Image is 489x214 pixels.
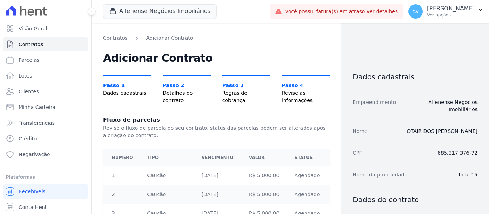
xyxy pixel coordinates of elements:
p: Ver opções [427,12,475,18]
span: Negativação [19,151,50,158]
h3: Dados do contrato [353,195,478,204]
p: Revise o fluxo de parcela do seu contrato, status das parcelas podem ser alterados após a criação... [103,124,330,139]
a: Crédito [3,131,88,146]
span: Passo 3 [222,82,270,89]
th: Status [290,149,330,166]
span: Minha Carteira [19,104,55,111]
span: Conta Hent [19,204,47,211]
a: Parcelas [3,53,88,67]
td: Caução [143,166,197,185]
td: 2 [103,185,143,204]
span: Passo 4 [282,82,330,89]
span: AV [412,9,419,14]
span: Recebíveis [19,188,45,195]
div: Plataformas [6,173,86,181]
span: Visão Geral [19,25,47,32]
a: Transferências [3,116,88,130]
dt: Nome [353,128,367,135]
th: Tipo [143,149,197,166]
td: [DATE] [197,166,245,185]
button: Alfenense Negócios Imobiliários [103,4,217,18]
td: R$ 5.000,00 [245,185,290,204]
dd: Lote 15 [459,171,478,178]
span: Lotes [19,72,32,79]
h1: Fluxo de parcelas [103,116,330,124]
a: Recebíveis [3,184,88,199]
a: Adicionar Contrato [146,34,193,42]
button: AV [PERSON_NAME] Ver opções [403,1,489,21]
dt: Nome da propriedade [353,171,407,178]
dt: Empreendimento [353,99,396,113]
td: Agendado [290,185,330,204]
span: Passo 2 [163,82,210,89]
span: Contratos [19,41,43,48]
a: Contratos [103,34,127,42]
a: Clientes [3,84,88,99]
td: 1 [103,166,143,185]
span: Revise as informações [282,89,330,104]
th: Valor [245,149,290,166]
dd: 685.317.376-72 [437,149,478,156]
span: Regras de cobrança [222,89,270,104]
span: Crédito [19,135,37,142]
th: Número [103,149,143,166]
span: Dados cadastrais [103,89,151,97]
td: Agendado [290,166,330,185]
span: Transferências [19,119,55,126]
th: Vencimento [197,149,245,166]
h2: Adicionar Contrato [103,53,330,63]
nav: Breadcrumb [103,34,330,42]
a: Ver detalhes [367,9,398,14]
td: R$ 5.000,00 [245,166,290,185]
a: Lotes [3,69,88,83]
span: Clientes [19,88,39,95]
a: Visão Geral [3,21,88,36]
a: Negativação [3,147,88,161]
nav: Progress [103,75,330,104]
dd: OTAIR DOS [PERSON_NAME] [407,128,478,135]
dd: Alfenense Negócios Imobiliários [402,99,478,113]
a: Contratos [3,37,88,51]
td: Caução [143,185,197,204]
span: Você possui fatura(s) em atraso. [285,8,398,15]
span: Parcelas [19,56,39,64]
h3: Dados cadastrais [353,73,478,81]
span: Passo 1 [103,82,151,89]
span: Detalhes do contrato [163,89,210,104]
td: [DATE] [197,185,245,204]
dt: CPF [353,149,362,156]
a: Minha Carteira [3,100,88,114]
p: [PERSON_NAME] [427,5,475,12]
